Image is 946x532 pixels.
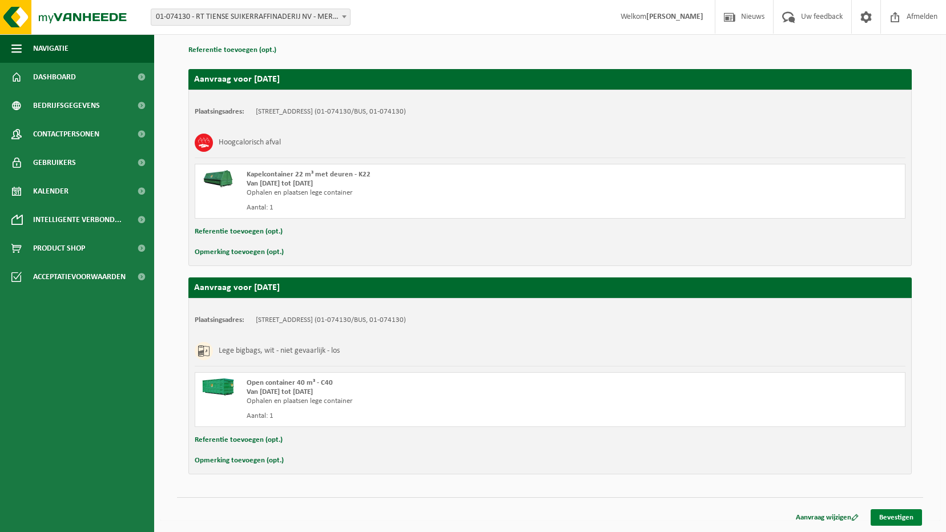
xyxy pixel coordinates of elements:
[195,224,283,239] button: Referentie toevoegen (opt.)
[219,134,281,152] h3: Hoogcalorisch afval
[247,180,313,187] strong: Van [DATE] tot [DATE]
[247,203,596,212] div: Aantal: 1
[33,91,100,120] span: Bedrijfsgegevens
[247,388,313,396] strong: Van [DATE] tot [DATE]
[194,283,280,292] strong: Aanvraag voor [DATE]
[33,120,99,148] span: Contactpersonen
[219,342,340,360] h3: Lege bigbags, wit - niet gevaarlijk - los
[201,170,235,187] img: HK-XK-22-GN-00.png
[188,43,276,58] button: Referentie toevoegen (opt.)
[247,188,596,198] div: Ophalen en plaatsen lege container
[33,205,122,234] span: Intelligente verbond...
[33,177,69,205] span: Kalender
[33,63,76,91] span: Dashboard
[871,509,922,526] a: Bevestigen
[256,107,406,116] td: [STREET_ADDRESS] (01-074130/BUS, 01-074130)
[33,263,126,291] span: Acceptatievoorwaarden
[195,245,284,260] button: Opmerking toevoegen (opt.)
[247,379,333,386] span: Open container 40 m³ - C40
[33,148,76,177] span: Gebruikers
[247,412,596,421] div: Aantal: 1
[194,75,280,84] strong: Aanvraag voor [DATE]
[247,171,371,178] span: Kapelcontainer 22 m³ met deuren - K22
[151,9,351,26] span: 01-074130 - RT TIENSE SUIKERRAFFINADERIJ NV - MERKSEM
[195,433,283,448] button: Referentie toevoegen (opt.)
[195,108,244,115] strong: Plaatsingsadres:
[33,34,69,63] span: Navigatie
[646,13,703,21] strong: [PERSON_NAME]
[33,234,85,263] span: Product Shop
[256,316,406,325] td: [STREET_ADDRESS] (01-074130/BUS, 01-074130)
[195,316,244,324] strong: Plaatsingsadres:
[787,509,867,526] a: Aanvraag wijzigen
[195,453,284,468] button: Opmerking toevoegen (opt.)
[247,397,596,406] div: Ophalen en plaatsen lege container
[151,9,350,25] span: 01-074130 - RT TIENSE SUIKERRAFFINADERIJ NV - MERKSEM
[201,378,235,396] img: HK-XC-40-GN-00.png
